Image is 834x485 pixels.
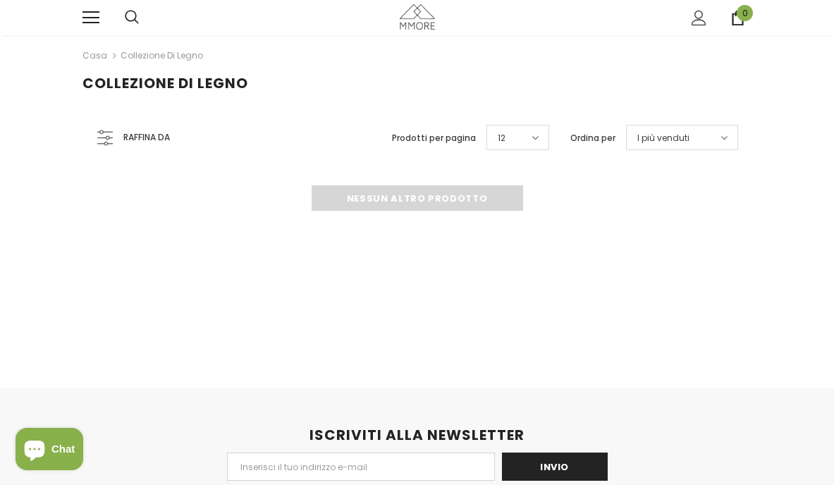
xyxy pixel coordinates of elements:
[570,131,615,145] label: Ordina per
[309,425,525,445] span: ISCRIVITI ALLA NEWSLETTER
[11,428,87,474] inbox-online-store-chat: Shopify online store chat
[82,47,107,64] a: Casa
[730,11,745,25] a: 0
[121,49,203,61] a: Collezione di legno
[400,4,435,29] img: Casi MMORE
[498,131,505,145] span: 12
[637,131,689,145] span: I più venduti
[392,131,476,145] label: Prodotti per pagina
[502,453,608,481] input: Invio
[737,5,753,21] span: 0
[123,130,170,145] span: Raffina da
[227,453,495,481] input: Email Address
[82,73,248,93] span: Collezione di legno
